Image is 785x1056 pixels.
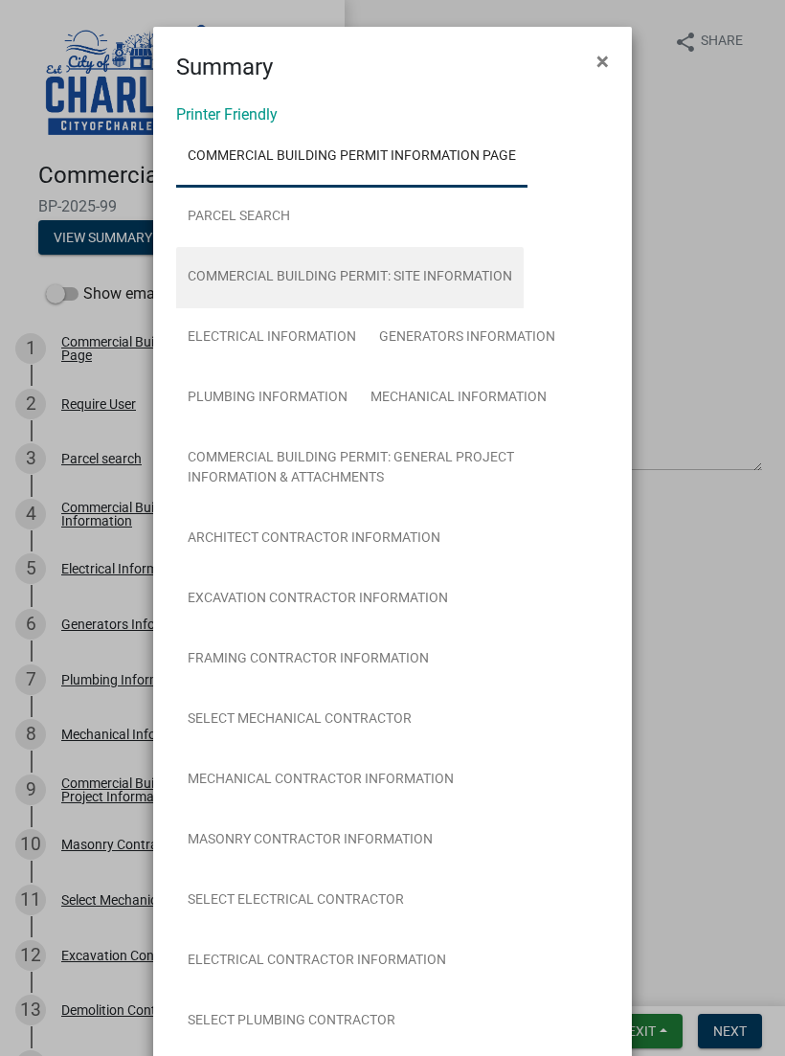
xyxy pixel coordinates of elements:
a: Framing Contractor Information [176,629,440,690]
a: Electrical Information [176,307,368,369]
a: Electrical Contractor Information [176,931,458,992]
a: Plumbing Information [176,368,359,429]
a: Commercial Building Permit Information Page [176,126,527,188]
a: Commercial Building Permit: General Project Information & Attachments [176,428,609,509]
a: Commercial Building Permit: Site Information [176,247,524,308]
a: Select Electrical contractor [176,870,415,932]
span: × [596,48,609,75]
a: Printer Friendly [176,105,278,124]
a: Select Plumbing contractor [176,991,407,1052]
a: Masonry Contractor Information [176,810,444,871]
a: Generators Information [368,307,567,369]
a: Architect Contractor Information [176,508,452,570]
h4: Summary [176,50,273,84]
button: Close [581,34,624,88]
a: Mechanical Information [359,368,558,429]
a: Mechanical Contractor Information [176,750,465,811]
a: Excavation Contractor Information [176,569,460,630]
a: Parcel search [176,187,302,248]
a: Select Mechanical contractor [176,689,423,751]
